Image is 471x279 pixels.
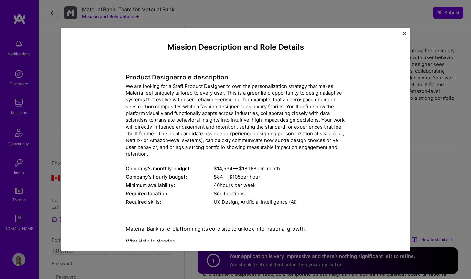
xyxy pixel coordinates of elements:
span: See locations [214,191,245,197]
div: 40 hours per week [214,182,346,189]
div: UX Design, Artificial Intelligence (AI) [214,199,346,206]
h4: Mission Description and Role Details [126,43,346,52]
h4: Product Designer role description [126,74,346,81]
div: Required skills: [126,199,214,206]
div: $ 84 — $ 105 per hour [214,174,346,181]
div: We are looking for a Staff Product Designer to own the personalization strategy that makes Materi... [126,83,346,158]
strong: Why Help Is Needed [126,238,176,244]
button: Close [403,32,406,38]
p: Material Bank is re-platforming its core site to unlock international growth. [126,225,346,232]
div: Required location: [126,191,214,197]
div: Minimum availability: [126,182,214,189]
div: Company's monthly budget: [126,165,214,172]
div: Company's hourly budget: [126,174,214,181]
div: $ 14,534 — $ 18,168 per month [214,165,346,172]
